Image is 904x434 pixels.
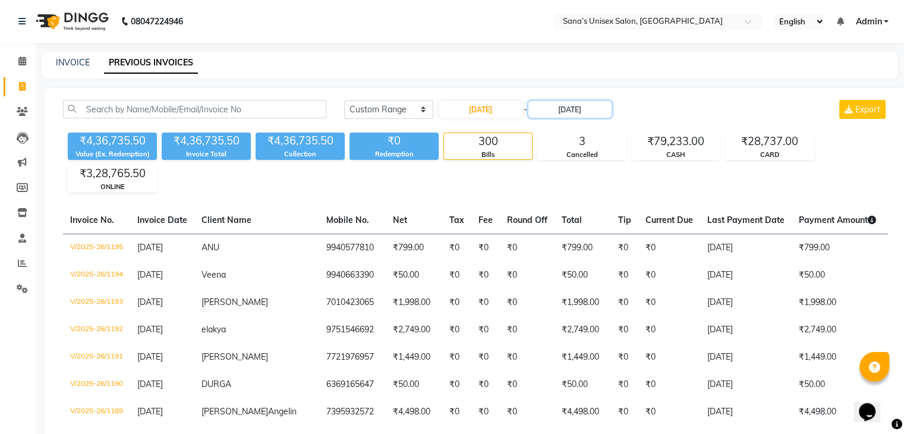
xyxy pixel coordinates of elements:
[326,215,369,225] span: Mobile No.
[319,398,386,426] td: 7395932572
[386,262,442,289] td: ₹50.00
[855,15,881,28] span: Admin
[444,133,532,150] div: 300
[500,289,555,316] td: ₹0
[700,344,792,371] td: [DATE]
[319,371,386,398] td: 6369165647
[442,262,471,289] td: ₹0
[500,316,555,344] td: ₹0
[555,344,611,371] td: ₹1,449.00
[442,289,471,316] td: ₹0
[700,289,792,316] td: [DATE]
[500,371,555,398] td: ₹0
[70,215,114,225] span: Invoice No.
[792,398,883,426] td: ₹4,498.00
[524,103,527,116] span: -
[137,297,163,307] span: [DATE]
[471,316,500,344] td: ₹0
[555,262,611,289] td: ₹50.00
[137,406,163,417] span: [DATE]
[638,316,700,344] td: ₹0
[137,215,187,225] span: Invoice Date
[645,215,693,225] span: Current Due
[319,289,386,316] td: 7010423065
[201,406,268,417] span: [PERSON_NAME]
[854,386,892,422] iframe: chat widget
[201,324,226,335] span: elakya
[63,344,130,371] td: V/2025-26/1191
[726,133,814,150] div: ₹28,737.00
[68,133,157,149] div: ₹4,36,735.50
[555,289,611,316] td: ₹1,998.00
[386,316,442,344] td: ₹2,749.00
[386,344,442,371] td: ₹1,449.00
[611,344,638,371] td: ₹0
[63,398,130,426] td: V/2025-26/1189
[632,133,720,150] div: ₹79,233.00
[442,371,471,398] td: ₹0
[792,371,883,398] td: ₹50.00
[726,150,814,160] div: CARD
[30,5,112,38] img: logo
[507,215,547,225] span: Round Off
[442,398,471,426] td: ₹0
[68,182,156,192] div: ONLINE
[500,344,555,371] td: ₹0
[104,52,198,74] a: PREVIOUS INVOICES
[839,100,886,119] button: Export
[63,316,130,344] td: V/2025-26/1192
[439,101,522,118] input: Start Date
[63,289,130,316] td: V/2025-26/1193
[386,398,442,426] td: ₹4,498.00
[349,133,439,149] div: ₹0
[792,344,883,371] td: ₹1,449.00
[555,371,611,398] td: ₹50.00
[449,215,464,225] span: Tax
[700,371,792,398] td: [DATE]
[68,149,157,159] div: Value (Ex. Redemption)
[500,398,555,426] td: ₹0
[618,215,631,225] span: Tip
[137,324,163,335] span: [DATE]
[700,398,792,426] td: [DATE]
[792,289,883,316] td: ₹1,998.00
[638,344,700,371] td: ₹0
[632,150,720,160] div: CASH
[555,234,611,262] td: ₹799.00
[319,344,386,371] td: 7721976957
[63,100,326,118] input: Search by Name/Mobile/Email/Invoice No
[319,316,386,344] td: 9751546692
[131,5,183,38] b: 08047224946
[63,371,130,398] td: V/2025-26/1190
[201,242,219,253] span: ANU
[611,316,638,344] td: ₹0
[638,289,700,316] td: ₹0
[162,149,251,159] div: Invoice Total
[68,165,156,182] div: ₹3,28,765.50
[442,344,471,371] td: ₹0
[349,149,439,159] div: Redemption
[611,398,638,426] td: ₹0
[478,215,493,225] span: Fee
[386,371,442,398] td: ₹50.00
[268,406,297,417] span: Angelin
[442,234,471,262] td: ₹0
[393,215,407,225] span: Net
[471,234,500,262] td: ₹0
[471,344,500,371] td: ₹0
[201,379,231,389] span: DURGA
[500,234,555,262] td: ₹0
[319,234,386,262] td: 9940577810
[386,234,442,262] td: ₹799.00
[792,262,883,289] td: ₹50.00
[471,262,500,289] td: ₹0
[611,262,638,289] td: ₹0
[555,316,611,344] td: ₹2,749.00
[137,242,163,253] span: [DATE]
[201,215,251,225] span: Client Name
[201,269,226,280] span: Veena
[162,133,251,149] div: ₹4,36,735.50
[638,371,700,398] td: ₹0
[256,133,345,149] div: ₹4,36,735.50
[799,215,876,225] span: Payment Amount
